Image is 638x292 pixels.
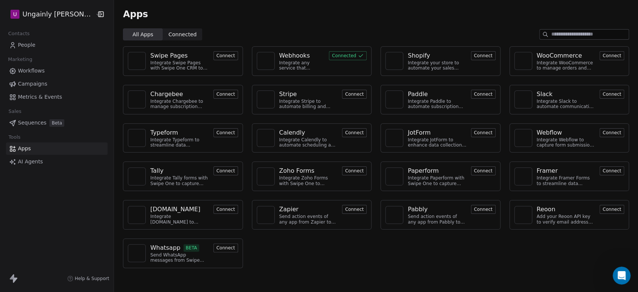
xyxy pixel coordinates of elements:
[9,8,90,21] button: UUngainly [PERSON_NAME]
[342,128,367,137] button: Connect
[67,276,109,282] a: Help & Support
[150,90,209,99] a: Chargebee
[260,94,271,105] img: NA
[279,128,305,137] div: Calendly
[169,31,197,39] span: Connected
[600,128,624,137] button: Connect
[213,129,238,136] a: Connect
[385,206,403,224] a: NA
[6,142,108,155] a: Apps
[213,206,238,213] a: Connect
[47,235,53,241] button: Start recording
[537,60,595,71] div: Integrate WooCommerce to manage orders and customer data
[213,243,238,252] button: Connect
[150,128,209,137] a: Typeform
[518,209,529,221] img: NA
[408,51,466,60] a: Shopify
[33,186,138,208] div: Or a field that "counts" or increment as needed to keep track of number of interactions (not the ...
[537,99,595,110] div: Integrate Slack to automate communication and collaboration.
[213,90,238,98] a: Connect
[257,129,275,147] a: NA
[279,166,338,175] a: Zoho Forms
[27,23,144,105] div: Is there a way to concatenate data to an existing field (text) ? For example, For a field that tr...
[518,94,529,105] img: NA
[150,90,183,99] div: Chargebee
[213,52,238,59] a: Connect
[213,205,238,214] button: Connect
[514,129,532,147] a: NA
[537,175,595,186] div: Integrate Framer Forms to streamline data collection and customer engagement.
[213,244,238,251] a: Connect
[600,52,624,59] a: Connect
[33,28,138,101] div: Is there a way to concatenate data to an existing field (text) ? For example, For a field that tr...
[408,99,466,110] div: Integrate Paddle to automate subscription management and customer engagement.
[471,52,496,59] a: Connect
[260,171,271,182] img: NA
[600,51,624,60] button: Connect
[389,132,400,144] img: NA
[42,4,54,16] img: Profile image for Siddarth
[150,128,178,137] div: Typeform
[471,51,496,60] button: Connect
[537,51,595,60] a: WooCommerce
[514,90,532,108] a: NA
[131,209,142,221] img: NA
[6,65,108,77] a: Workflows
[408,128,466,137] a: JotForm
[537,90,595,99] a: Slack
[279,90,297,99] div: Stripe
[150,175,209,186] div: Integrate Tally forms with Swipe One to capture form data.
[128,129,146,147] a: NA
[279,51,325,60] a: Webhooks
[213,166,238,175] button: Connect
[24,235,30,241] button: Emoji picker
[408,205,466,214] a: Pabbly
[537,128,595,137] a: Webflow
[408,128,431,137] div: JotForm
[408,90,428,99] div: Paddle
[389,55,400,67] img: NA
[12,235,18,241] button: Upload attachment
[128,52,146,70] a: NA
[385,129,403,147] a: NA
[408,51,430,60] div: Shopify
[5,132,24,143] span: Tools
[150,99,209,110] div: Integrate Chargebee to manage subscription billing and customer data.
[257,90,275,108] a: NA
[128,244,146,262] a: NA
[471,205,496,214] button: Connect
[57,7,89,13] h1: Swipe One
[18,93,62,101] span: Metrics & Events
[213,90,238,99] button: Connect
[5,106,25,117] span: Sales
[150,205,200,214] div: [DOMAIN_NAME]
[150,205,209,214] a: [DOMAIN_NAME]
[32,4,44,16] img: Profile image for Mrinal
[408,166,466,175] a: Paperform
[150,243,209,252] a: WhatsappBETA
[6,117,108,129] a: SequencesBeta
[18,158,43,166] span: AI Agents
[537,51,582,60] div: WooCommerce
[279,137,338,148] div: Integrate Calendly to automate scheduling and event management.
[260,132,271,144] img: NA
[257,167,275,185] a: NA
[18,157,34,163] b: 1 day
[22,9,93,19] span: Ungainly [PERSON_NAME]
[150,252,209,263] div: Send WhatsApp messages from Swipe One to your customers
[537,90,552,99] div: Slack
[389,94,400,105] img: NA
[18,80,47,88] span: Campaigns
[471,167,496,174] a: Connect
[6,219,143,232] textarea: Message…
[471,206,496,213] a: Connect
[75,276,109,282] span: Help & Support
[537,166,595,175] a: Framer
[279,60,325,71] div: Integrate any service that supports webhooks with Swipe One to capture and automate data workflows.
[150,166,163,175] div: Tally
[131,171,142,182] img: NA
[257,52,275,70] a: NA
[18,67,45,75] span: Workflows
[6,39,108,51] a: People
[342,167,367,174] a: Connect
